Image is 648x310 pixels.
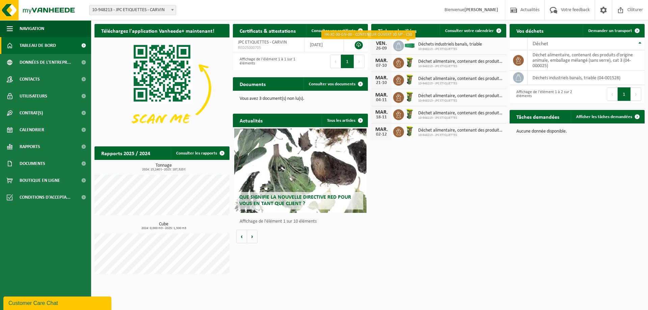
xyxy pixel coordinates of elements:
button: 1 [618,87,631,101]
td: déchets industriels banals, triable (04-001528) [528,71,645,85]
button: Previous [607,87,618,101]
a: Que signifie la nouvelle directive RED pour vous en tant que client ? [234,129,367,213]
span: 2024: 15,240 t - 2025: 187,320 t [98,168,230,171]
div: 26-09 [375,46,388,51]
img: WB-0060-HPE-GN-50 [404,108,415,120]
strong: [PERSON_NAME] [464,7,498,12]
a: Consulter vos certificats [306,24,367,37]
span: Données de l'entrepr... [20,54,71,71]
h2: Rapports 2025 / 2024 [94,146,157,160]
h2: Documents [233,77,272,90]
p: Affichage de l'élément 1 sur 10 éléments [240,219,364,224]
h2: Vos déchets [510,24,550,37]
div: VEN. [375,41,388,46]
iframe: chat widget [3,295,113,310]
a: Afficher les tâches demandées [571,110,644,123]
button: Previous [330,55,341,68]
span: Que signifie la nouvelle directive RED pour vous en tant que client ? [239,195,351,206]
a: Consulter votre calendrier [440,24,506,37]
span: Afficher les tâches demandées [576,115,632,119]
td: déchet alimentaire, contenant des produits d'origine animale, emballage mélangé (sans verre), cat... [528,50,645,71]
div: 18-11 [375,115,388,120]
button: Volgende [247,230,258,243]
span: 10-948213 - JPC ETIQUETTES [418,64,503,68]
span: 10-948213 - JPC ETIQUETTES [418,82,503,86]
button: Next [354,55,364,68]
div: MAR. [375,58,388,63]
a: Tous les articles [322,114,367,127]
img: HK-XC-30-GN-00 [404,42,415,48]
span: Déchet alimentaire, contenant des produits d'origine animale, emballage mélangé ... [418,128,503,133]
h2: Actualités [233,114,269,127]
span: Déchet [533,41,548,47]
h2: Téléchargez l'application Vanheede+ maintenant! [94,24,221,37]
h2: Certificats & attestations [233,24,302,37]
span: 10-948213 - JPC ETIQUETTES [418,47,482,51]
a: Demander un transport [583,24,644,37]
button: 1 [341,55,354,68]
td: [DATE] [305,37,344,52]
h3: Cube [98,222,230,230]
img: WB-0060-HPE-GN-50 [404,74,415,85]
span: Consulter vos certificats [312,29,355,33]
span: 10-948213 - JPC ETIQUETTES [418,99,503,103]
h3: Tonnage [98,163,230,171]
button: Next [631,87,641,101]
span: Contrat(s) [20,105,43,121]
div: MAR. [375,127,388,132]
p: Vous avez 3 document(s) non lu(s). [240,96,361,101]
span: Déchet alimentaire, contenant des produits d'origine animale, emballage mélangé ... [418,93,503,99]
span: Tableau de bord [20,37,56,54]
span: Contacts [20,71,40,88]
p: Aucune donnée disponible. [516,129,638,134]
span: Conditions d'accepta... [20,189,71,206]
div: Affichage de l'élément 1 à 1 sur 1 éléments [236,54,297,69]
span: RED25000705 [238,45,299,51]
span: 10-948213 - JPC ETIQUETTES [418,116,503,120]
span: Déchets industriels banals, triable [418,42,482,47]
span: Utilisateurs [20,88,47,105]
span: Consulter vos documents [309,82,355,86]
span: Calendrier [20,121,44,138]
img: WB-0060-HPE-GN-50 [404,91,415,103]
img: WB-0060-HPE-GN-50 [404,57,415,68]
span: Déchet alimentaire, contenant des produits d'origine animale, emballage mélangé ... [418,59,503,64]
div: MAR. [375,110,388,115]
a: Consulter vos documents [303,77,367,91]
div: 07-10 [375,63,388,68]
span: 2024: 0,000 m3 - 2025: 1,500 m3 [98,227,230,230]
div: MAR. [375,75,388,81]
span: Déchet alimentaire, contenant des produits d'origine animale, emballage mélangé ... [418,111,503,116]
span: Déchet alimentaire, contenant des produits d'origine animale, emballage mélangé ... [418,76,503,82]
span: JPC ETIQUETTES - CARVIN [238,40,287,45]
div: MAR. [375,92,388,98]
img: WB-0060-HPE-GN-50 [404,125,415,137]
a: Consulter les rapports [171,146,229,160]
button: Vorige [236,230,247,243]
div: 21-10 [375,81,388,85]
h2: Tâches demandées [510,110,566,123]
img: Download de VHEPlus App [94,37,230,139]
h2: Tâches planifiées [371,24,423,37]
span: Rapports [20,138,40,155]
span: Demander un transport [588,29,632,33]
span: Documents [20,155,45,172]
span: 10-948213 - JPC ETIQUETTES - CARVIN [89,5,176,15]
div: 04-11 [375,98,388,103]
span: Navigation [20,20,44,37]
div: 02-12 [375,132,388,137]
span: Boutique en ligne [20,172,60,189]
span: 10-948213 - JPC ETIQUETTES [418,133,503,137]
div: Affichage de l'élément 1 à 2 sur 2 éléments [513,87,574,102]
span: Consulter votre calendrier [445,29,494,33]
